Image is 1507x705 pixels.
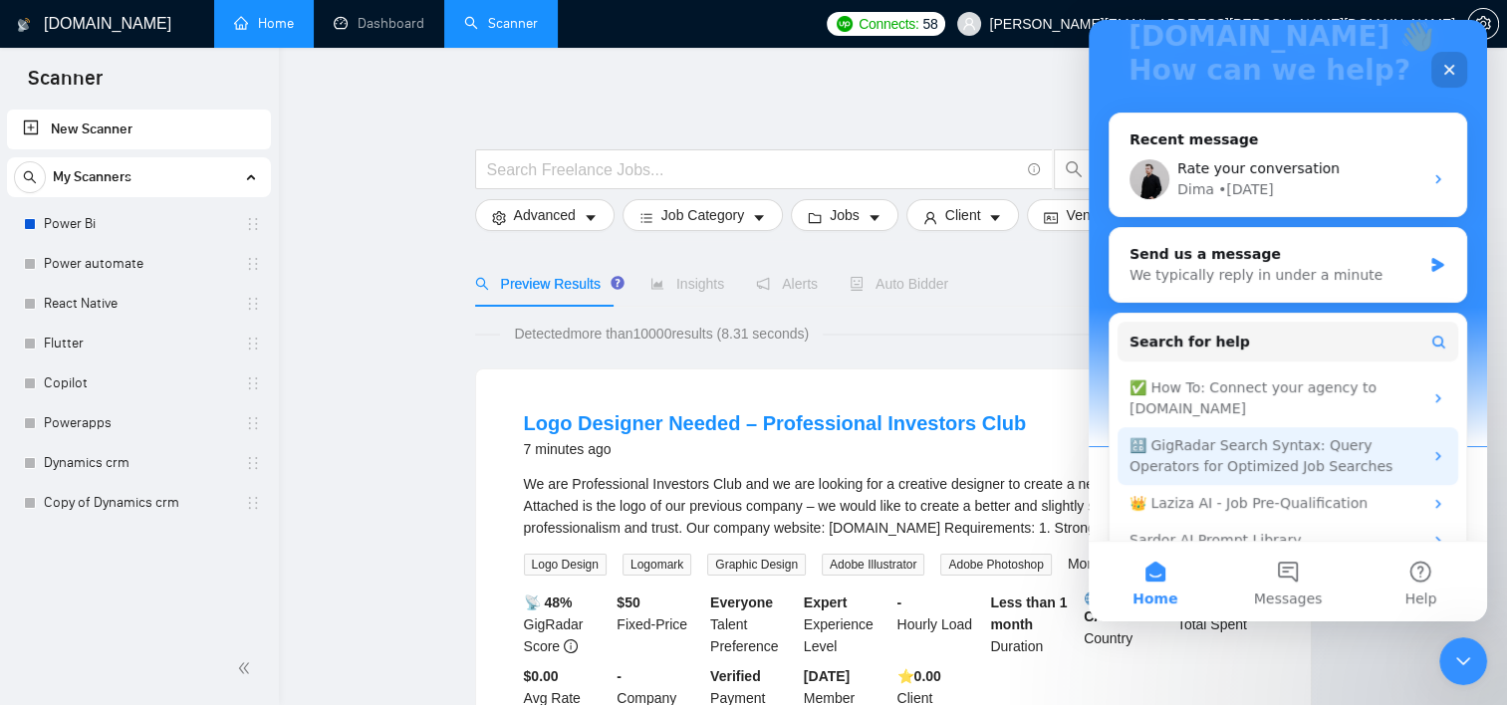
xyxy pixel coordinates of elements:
[524,476,1249,536] span: We are Professional Investors Club and we are looking for a creative designer to create a new log...
[623,554,691,576] span: Logomark
[868,210,881,225] span: caret-down
[613,591,706,657] div: Fixed-Price
[650,277,664,291] span: area-chart
[44,244,233,284] a: Power automate
[897,594,902,610] b: -
[1089,20,1487,621] iframe: Intercom live chat
[906,199,1020,231] button: userClientcaret-down
[44,363,233,403] a: Copilot
[520,591,614,657] div: GigRadar Score
[487,157,1019,182] input: Search Freelance Jobs...
[464,15,538,32] a: searchScanner
[837,16,853,32] img: upwork-logo.png
[923,210,937,225] span: user
[14,161,46,193] button: search
[791,199,898,231] button: folderJobscaret-down
[44,324,233,363] a: Flutter
[7,110,271,149] li: New Scanner
[524,473,1263,539] div: We are Professional Investors Club and we are looking for a creative designer to create a new log...
[53,157,131,197] span: My Scanners
[710,668,761,684] b: Verified
[564,639,578,653] span: info-circle
[1467,16,1499,32] a: setting
[1068,556,1112,572] a: More...
[623,199,783,231] button: barsJob Categorycaret-down
[1439,637,1487,685] iframe: Intercom live chat
[710,594,773,610] b: Everyone
[245,296,261,312] span: holder
[940,554,1051,576] span: Adobe Photoshop
[706,591,800,657] div: Talent Preference
[988,210,1002,225] span: caret-down
[245,256,261,272] span: holder
[334,15,424,32] a: dashboardDashboard
[1084,591,1169,624] b: CAN
[922,13,937,35] span: 58
[245,336,261,352] span: holder
[822,554,924,576] span: Adobe Illustrator
[1055,160,1093,178] span: search
[1080,591,1173,657] div: Country
[897,668,941,684] b: ⭐️ 0.00
[800,591,893,657] div: Experience Level
[756,276,818,292] span: Alerts
[850,276,948,292] span: Auto Bidder
[986,591,1080,657] div: Duration
[7,157,271,523] li: My Scanners
[859,13,918,35] span: Connects:
[639,210,653,225] span: bars
[237,658,257,678] span: double-left
[524,594,573,610] b: 📡 48%
[234,15,294,32] a: homeHome
[245,455,261,471] span: holder
[475,277,489,291] span: search
[1044,210,1058,225] span: idcard
[500,323,823,345] span: Detected more than 10000 results (8.31 seconds)
[524,668,559,684] b: $0.00
[1027,199,1148,231] button: idcardVendorcaret-down
[23,110,255,149] a: New Scanner
[650,276,724,292] span: Insights
[1054,149,1094,189] button: search
[617,594,639,610] b: $ 50
[1467,8,1499,40] button: setting
[475,199,615,231] button: settingAdvancedcaret-down
[808,210,822,225] span: folder
[44,284,233,324] a: React Native
[945,204,981,226] span: Client
[584,210,598,225] span: caret-down
[617,668,622,684] b: -
[804,668,850,684] b: [DATE]
[661,204,744,226] span: Job Category
[524,412,1027,434] a: Logo Designer Needed – Professional Investors Club
[609,274,627,292] div: Tooltip anchor
[752,210,766,225] span: caret-down
[12,64,119,106] span: Scanner
[804,594,848,610] b: Expert
[707,554,806,576] span: Graphic Design
[44,204,233,244] a: Power Bi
